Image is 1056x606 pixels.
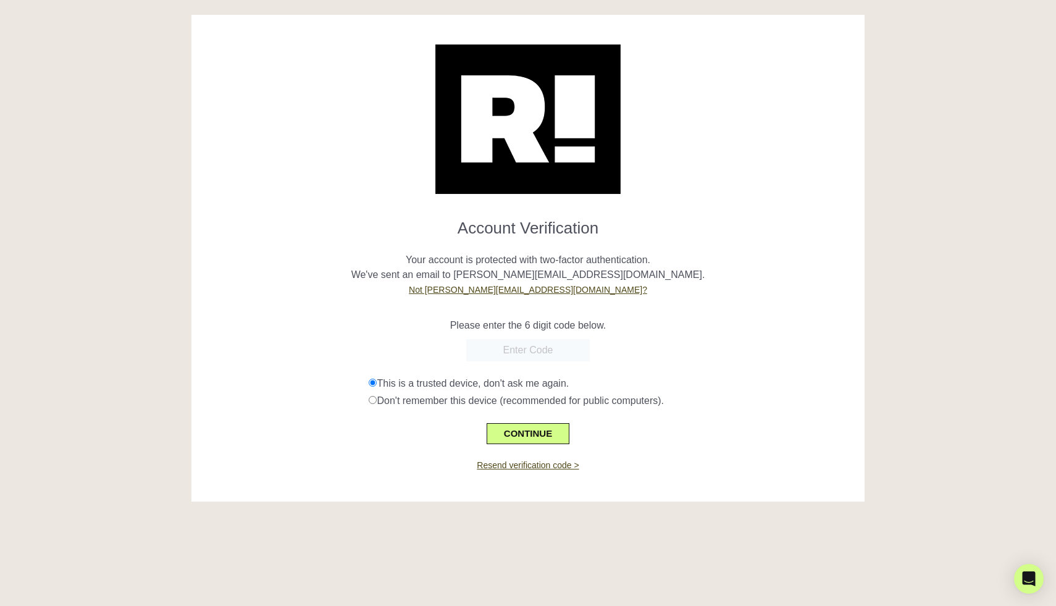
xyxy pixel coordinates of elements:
[409,285,647,295] a: Not [PERSON_NAME][EMAIL_ADDRESS][DOMAIN_NAME]?
[369,393,855,408] div: Don't remember this device (recommended for public computers).
[201,318,855,333] p: Please enter the 6 digit code below.
[466,339,590,361] input: Enter Code
[201,209,855,238] h1: Account Verification
[477,460,579,470] a: Resend verification code >
[369,376,855,391] div: This is a trusted device, don't ask me again.
[487,423,569,444] button: CONTINUE
[201,238,855,297] p: Your account is protected with two-factor authentication. We've sent an email to [PERSON_NAME][EM...
[1014,564,1044,594] div: Open Intercom Messenger
[435,44,621,194] img: Retention.com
